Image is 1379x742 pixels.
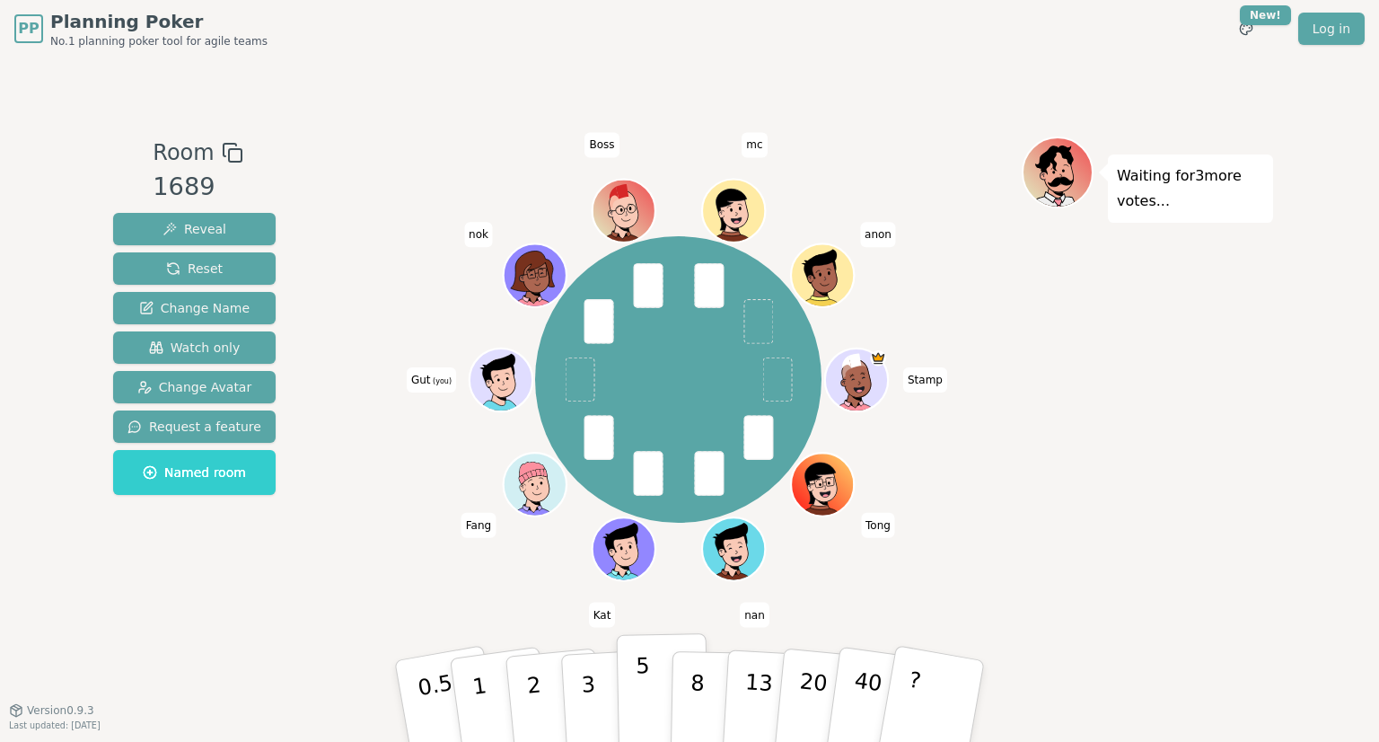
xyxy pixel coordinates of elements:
[589,602,616,627] span: Click to change your name
[113,371,276,403] button: Change Avatar
[9,703,94,718] button: Version0.9.3
[903,367,947,393] span: Click to change your name
[139,299,250,317] span: Change Name
[113,292,276,324] button: Change Name
[113,411,276,443] button: Request a feature
[431,377,452,385] span: (you)
[407,367,456,393] span: Click to change your name
[584,132,619,157] span: Click to change your name
[137,378,252,396] span: Change Avatar
[870,350,886,367] span: Stamp is the host
[1298,13,1365,45] a: Log in
[742,132,767,157] span: Click to change your name
[50,9,268,34] span: Planning Poker
[9,720,101,730] span: Last updated: [DATE]
[1117,163,1264,214] p: Waiting for 3 more votes...
[464,222,493,247] span: Click to change your name
[149,339,241,357] span: Watch only
[113,331,276,364] button: Watch only
[1240,5,1291,25] div: New!
[113,213,276,245] button: Reveal
[143,464,246,481] span: Named room
[861,512,895,537] span: Click to change your name
[113,252,276,285] button: Reset
[461,512,496,537] span: Click to change your name
[153,137,214,169] span: Room
[127,418,261,436] span: Request a feature
[740,602,769,627] span: Click to change your name
[471,350,531,410] button: Click to change your avatar
[162,220,226,238] span: Reveal
[113,450,276,495] button: Named room
[1230,13,1262,45] button: New!
[166,260,223,278] span: Reset
[14,9,268,49] a: PPPlanning PokerNo.1 planning poker tool for agile teams
[153,169,242,206] div: 1689
[27,703,94,718] span: Version 0.9.3
[860,222,896,247] span: Click to change your name
[50,34,268,49] span: No.1 planning poker tool for agile teams
[18,18,39,40] span: PP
